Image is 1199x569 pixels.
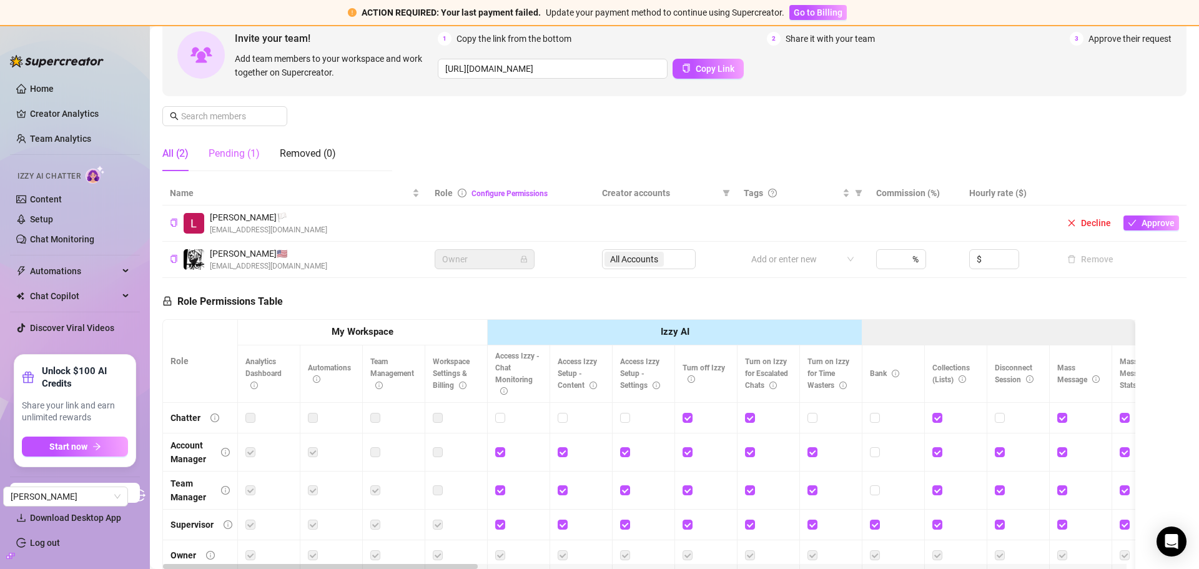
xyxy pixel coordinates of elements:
span: close [1067,219,1076,227]
strong: Izzy AI [661,326,689,337]
span: Download Desktop App [30,513,121,523]
span: filter [852,184,865,202]
span: info-circle [839,382,847,389]
span: 1 [438,32,451,46]
span: info-circle [210,413,219,422]
span: [PERSON_NAME] 🏳️ [210,210,327,224]
span: Turn off Izzy [683,364,725,384]
span: Role [435,188,453,198]
span: info-circle [250,382,258,389]
th: Hourly rate ($) [962,181,1055,205]
span: [EMAIL_ADDRESS][DOMAIN_NAME] [210,224,327,236]
span: Share your link and earn unlimited rewards [22,400,128,424]
th: Role [163,320,238,403]
th: Commission (%) [869,181,962,205]
a: Home [30,84,54,94]
strong: Unlock $100 AI Credits [42,365,128,390]
span: info-circle [224,520,232,529]
span: Turn on Izzy for Time Wasters [807,357,849,390]
span: [PERSON_NAME] 🇺🇸 [210,247,327,260]
span: download [16,513,26,523]
span: question-circle [768,189,777,197]
a: Setup [30,214,53,224]
span: info-circle [221,448,230,457]
span: filter [720,184,733,202]
img: Chat Copilot [16,292,24,300]
span: Team Management [370,357,414,390]
a: Discover Viral Videos [30,323,114,333]
strong: My Workspace [332,326,393,337]
button: Copy Teammate ID [170,219,178,228]
span: check [1128,219,1137,227]
span: copy [682,64,691,72]
div: All (2) [162,146,189,161]
span: Approve [1142,218,1175,228]
span: Invite your team! [235,31,438,46]
button: Remove [1062,252,1118,267]
span: info-circle [313,375,320,383]
span: Mass Message Stats [1120,357,1150,390]
div: Removed (0) [280,146,336,161]
button: Approve [1123,215,1179,230]
span: Copy the link from the bottom [456,32,571,46]
span: Creator accounts [602,186,718,200]
span: 2 [767,32,781,46]
strong: ACTION REQUIRED: Your last payment failed. [362,7,541,17]
span: Disconnect Session [995,364,1034,384]
span: copy [170,255,178,263]
span: info-circle [1092,375,1100,383]
span: Decline [1081,218,1111,228]
span: Izzy AI Chatter [17,171,81,182]
div: Open Intercom Messenger [1157,527,1187,557]
span: build [6,552,15,560]
span: lock [520,255,528,263]
span: Access Izzy Setup - Content [558,357,597,390]
div: Supervisor [170,518,214,532]
a: Go to Billing [789,7,847,17]
div: Owner [170,548,196,562]
span: info-circle [688,375,695,383]
span: logout [133,489,146,502]
img: Luciano Ayala [184,213,204,234]
span: arrow-right [92,442,101,451]
span: info-circle [459,382,466,389]
span: Automations [308,364,351,384]
span: Approve their request [1088,32,1172,46]
span: Access Izzy - Chat Monitoring [495,352,540,396]
span: info-circle [375,382,383,389]
span: exclamation-circle [348,8,357,17]
span: Analytics Dashboard [245,357,282,390]
h5: Role Permissions Table [162,294,283,309]
span: info-circle [500,387,508,395]
span: [EMAIL_ADDRESS][DOMAIN_NAME] [210,260,327,272]
span: info-circle [206,551,215,560]
span: thunderbolt [16,266,26,276]
span: Start now [49,442,87,452]
span: Name [170,186,410,200]
span: Share it with your team [786,32,875,46]
span: search [170,112,179,121]
span: Mass Message [1057,364,1100,384]
img: logo-BBDzfeDw.svg [10,55,104,67]
span: lock [162,296,172,306]
span: Bank [870,369,899,378]
a: Team Analytics [30,134,91,144]
div: Chatter [170,411,200,425]
img: Pedro Rolle Jr. [184,249,204,270]
span: Add team members to your workspace and work together on Supercreator. [235,52,433,79]
span: Tags [744,186,763,200]
button: Copy Teammate ID [170,254,178,264]
span: info-circle [769,382,777,389]
span: Turn on Izzy for Escalated Chats [745,357,788,390]
span: Update your payment method to continue using Supercreator. [546,7,784,17]
div: Account Manager [170,438,211,466]
span: info-circle [959,375,966,383]
span: info-circle [1026,375,1034,383]
a: Log out [30,538,60,548]
a: Chat Monitoring [30,234,94,244]
a: Creator Analytics [30,104,130,124]
button: Decline [1062,215,1116,230]
span: info-circle [892,370,899,377]
button: Copy Link [673,59,744,79]
span: gift [22,371,34,383]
